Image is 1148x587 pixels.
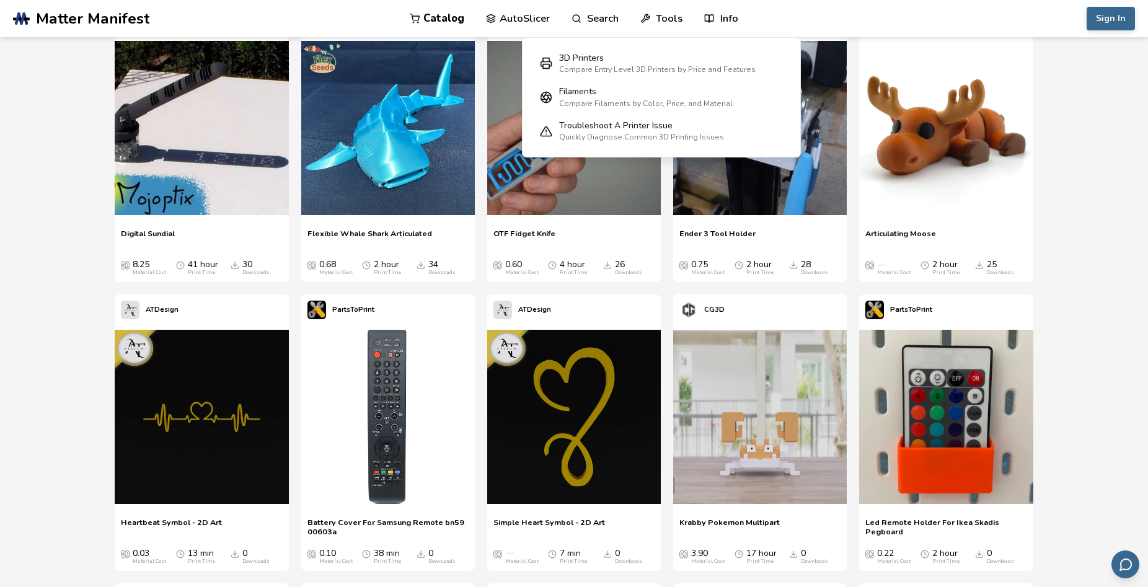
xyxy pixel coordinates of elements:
[975,260,984,270] span: Downloads
[487,294,557,325] a: ATDesign's profileATDesign
[975,549,984,558] span: Downloads
[560,558,587,565] div: Print Time
[704,303,725,316] p: CG3D
[615,558,642,565] div: Downloads
[188,260,218,276] div: 41 hour
[865,229,936,247] span: Articulating Moose
[374,549,401,565] div: 38 min
[531,114,792,148] a: Troubleshoot A Printer IssueQuickly Diagnose Common 3D Printing Issues
[36,10,149,27] span: Matter Manifest
[932,270,960,276] div: Print Time
[133,270,166,276] div: Material Cost
[133,558,166,565] div: Material Cost
[307,301,326,319] img: PartsToPrint's profile
[231,260,239,270] span: Downloads
[231,549,239,558] span: Downloads
[301,294,381,325] a: PartsToPrint's profilePartsToPrint
[548,260,557,270] span: Average Print Time
[188,558,215,565] div: Print Time
[319,270,353,276] div: Material Cost
[890,303,932,316] p: PartsToPrint
[362,549,371,558] span: Average Print Time
[493,301,512,319] img: ATDesign's profile
[493,549,502,558] span: Average Cost
[789,549,798,558] span: Downloads
[691,270,725,276] div: Material Cost
[428,549,456,565] div: 0
[615,549,642,565] div: 0
[319,260,353,276] div: 0.68
[859,294,938,325] a: PartsToPrint's profilePartsToPrint
[865,518,1027,536] a: Led Remote Holder For Ikea Skadis Pegboard
[921,549,929,558] span: Average Print Time
[493,260,502,270] span: Average Cost
[548,549,557,558] span: Average Print Time
[746,260,774,276] div: 2 hour
[362,260,371,270] span: Average Print Time
[679,301,698,319] img: CG3D's profile
[133,549,166,565] div: 0.03
[428,260,456,276] div: 34
[559,121,724,131] div: Troubleshoot A Printer Issue
[865,549,874,558] span: Average Cost
[801,260,828,276] div: 28
[493,229,555,247] a: OTF Fidget Knife
[307,518,469,536] a: Battery Cover For Samsung Remote bn59 00603a
[865,301,884,319] img: PartsToPrint's profile
[746,270,774,276] div: Print Time
[987,260,1014,276] div: 25
[121,518,222,536] span: Heartbeat Symbol - 2D Art
[188,549,215,565] div: 13 min
[417,260,425,270] span: Downloads
[242,558,270,565] div: Downloads
[789,260,798,270] span: Downloads
[531,46,792,81] a: 3D PrintersCompare Entry Level 3D Printers by Price and Features
[603,260,612,270] span: Downloads
[307,229,432,247] a: Flexible Whale Shark Articulated
[417,549,425,558] span: Downloads
[307,549,316,558] span: Average Cost
[679,518,780,536] span: Krabby Pokemon Multipart
[735,549,743,558] span: Average Print Time
[559,65,756,74] div: Compare Entry Level 3D Printers by Price and Features
[746,558,774,565] div: Print Time
[319,549,353,565] div: 0.10
[559,53,756,63] div: 3D Printers
[146,303,179,316] p: ATDesign
[615,260,642,276] div: 26
[679,229,756,247] a: Ender 3 Tool Holder
[505,549,514,558] span: —
[121,301,139,319] img: ATDesign's profile
[877,558,911,565] div: Material Cost
[374,260,401,276] div: 2 hour
[428,270,456,276] div: Downloads
[242,270,270,276] div: Downloads
[691,558,725,565] div: Material Cost
[615,270,642,276] div: Downloads
[560,270,587,276] div: Print Time
[691,260,725,276] div: 0.75
[691,549,725,565] div: 3.90
[603,549,612,558] span: Downloads
[374,270,401,276] div: Print Time
[518,303,551,316] p: ATDesign
[121,229,175,247] a: Digital Sundial
[428,558,456,565] div: Downloads
[1087,7,1135,30] button: Sign In
[242,549,270,565] div: 0
[987,270,1014,276] div: Downloads
[307,260,316,270] span: Average Cost
[877,270,911,276] div: Material Cost
[115,294,185,325] a: ATDesign's profileATDesign
[877,549,911,565] div: 0.22
[493,518,605,536] a: Simple Heart Symbol - 2D Art
[801,549,828,565] div: 0
[121,549,130,558] span: Average Cost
